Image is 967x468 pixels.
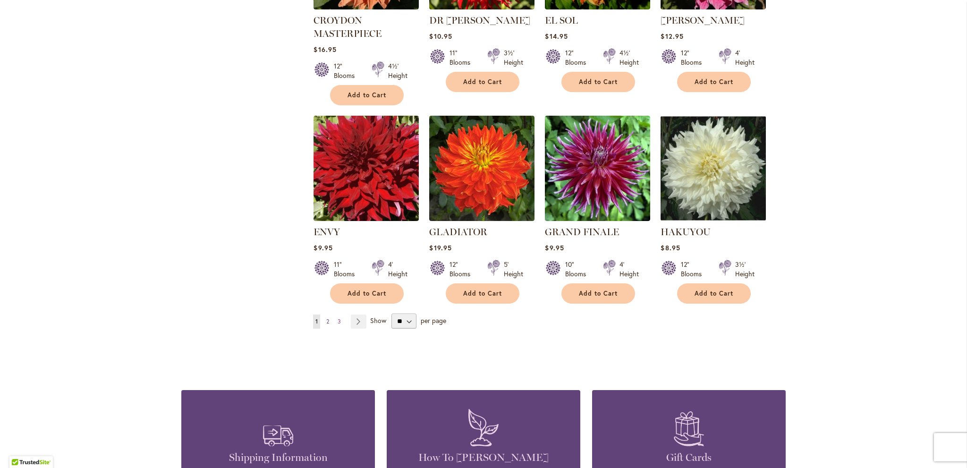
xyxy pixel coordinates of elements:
span: 1 [315,318,318,325]
div: 11" Blooms [334,260,360,279]
a: [PERSON_NAME] [661,15,745,26]
img: Grand Finale [545,116,650,221]
img: Hakuyou [661,116,766,221]
span: Add to Cart [579,289,618,298]
span: Add to Cart [348,91,386,99]
a: Envy [314,214,419,223]
div: 5' Height [504,260,523,279]
a: CROYDON MASTERPIECE [314,15,382,39]
span: per page [421,316,446,325]
span: $16.95 [314,45,336,54]
div: 4' Height [388,260,407,279]
button: Add to Cart [561,283,635,304]
span: Add to Cart [348,289,386,298]
div: 4½' Height [388,61,407,80]
button: Add to Cart [330,283,404,304]
h4: How To [PERSON_NAME] [401,451,566,464]
a: EL SOL [545,15,578,26]
button: Add to Cart [330,85,404,105]
div: 11" Blooms [450,48,476,67]
a: GLADIATOR [429,226,487,238]
div: 12" Blooms [450,260,476,279]
span: 3 [338,318,341,325]
a: Grand Finale [545,214,650,223]
a: HAKUYOU [661,226,711,238]
a: DR [PERSON_NAME] [429,15,530,26]
span: 2 [326,318,329,325]
span: Show [370,316,386,325]
a: EMORY PAUL [661,2,766,11]
img: Gladiator [429,116,534,221]
button: Add to Cart [446,283,519,304]
span: Add to Cart [463,289,502,298]
div: 10" Blooms [565,260,592,279]
a: GRAND FINALE [545,226,619,238]
iframe: Launch Accessibility Center [7,434,34,461]
span: Add to Cart [463,78,502,86]
div: 12" Blooms [565,48,592,67]
span: $19.95 [429,243,451,252]
button: Add to Cart [561,72,635,92]
div: 12" Blooms [681,260,707,279]
span: Add to Cart [579,78,618,86]
button: Add to Cart [677,72,751,92]
div: 3½' Height [735,260,755,279]
span: $8.95 [661,243,680,252]
span: $9.95 [314,243,332,252]
div: 3½' Height [504,48,523,67]
div: 4' Height [735,48,755,67]
button: Add to Cart [677,283,751,304]
span: Add to Cart [695,289,733,298]
a: Gladiator [429,214,534,223]
img: Envy [314,116,419,221]
a: EL SOL [545,2,650,11]
span: $9.95 [545,243,564,252]
span: $14.95 [545,32,568,41]
a: Hakuyou [661,214,766,223]
a: ENVY [314,226,340,238]
span: $10.95 [429,32,452,41]
div: 12" Blooms [681,48,707,67]
div: 12" Blooms [334,61,360,80]
a: 3 [335,315,343,329]
a: DR LES [429,2,534,11]
button: Add to Cart [446,72,519,92]
span: $12.95 [661,32,683,41]
a: CROYDON MASTERPIECE [314,2,419,11]
div: 4½' Height [619,48,639,67]
a: 2 [324,315,331,329]
span: Add to Cart [695,78,733,86]
h4: Shipping Information [195,451,361,464]
div: 4' Height [619,260,639,279]
h4: Gift Cards [606,451,772,464]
